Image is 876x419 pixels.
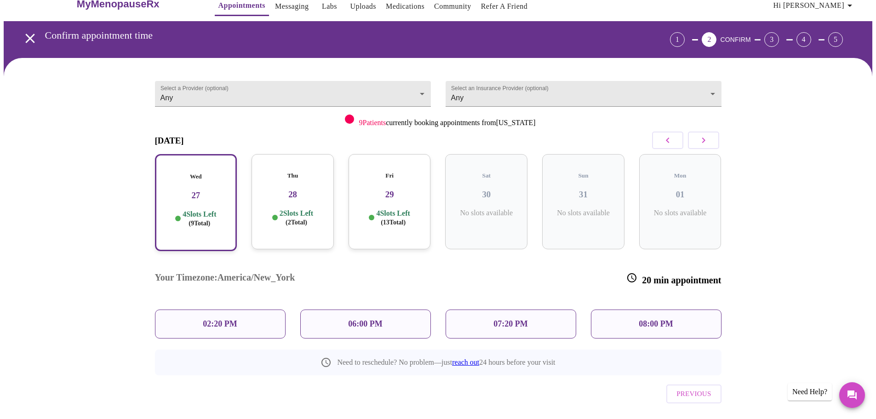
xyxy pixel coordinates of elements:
[493,319,527,329] p: 07:20 PM
[356,172,424,179] h5: Fri
[45,29,619,41] h3: Confirm appointment time
[639,319,673,329] p: 08:00 PM
[626,272,721,286] h3: 20 min appointment
[203,319,237,329] p: 02:20 PM
[452,172,520,179] h5: Sat
[359,119,386,126] span: 9 Patients
[647,209,714,217] p: No slots available
[163,173,229,180] h5: Wed
[155,272,295,286] h3: Your Timezone: America/New_York
[550,209,617,217] p: No slots available
[764,32,779,47] div: 3
[155,81,431,107] div: Any
[163,190,229,201] h3: 27
[359,119,535,127] p: currently booking appointments from [US_STATE]
[796,32,811,47] div: 4
[647,189,714,200] h3: 01
[259,189,326,200] h3: 28
[452,358,479,366] a: reach out
[17,25,44,52] button: open drawer
[183,210,216,228] p: 4 Slots Left
[647,172,714,179] h5: Mon
[259,172,326,179] h5: Thu
[839,382,865,408] button: Messages
[286,219,307,226] span: ( 2 Total)
[788,383,832,401] div: Need Help?
[666,385,721,403] button: Previous
[381,219,406,226] span: ( 13 Total)
[702,32,716,47] div: 2
[828,32,843,47] div: 5
[550,189,617,200] h3: 31
[337,358,555,367] p: Need to reschedule? No problem—just 24 hours before your visit
[452,189,520,200] h3: 30
[720,36,750,43] span: CONFIRM
[446,81,721,107] div: Any
[280,209,313,227] p: 2 Slots Left
[356,189,424,200] h3: 29
[452,209,520,217] p: No slots available
[676,388,711,400] span: Previous
[670,32,685,47] div: 1
[189,220,210,227] span: ( 9 Total)
[550,172,617,179] h5: Sun
[348,319,382,329] p: 06:00 PM
[155,136,184,146] h3: [DATE]
[376,209,410,227] p: 4 Slots Left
